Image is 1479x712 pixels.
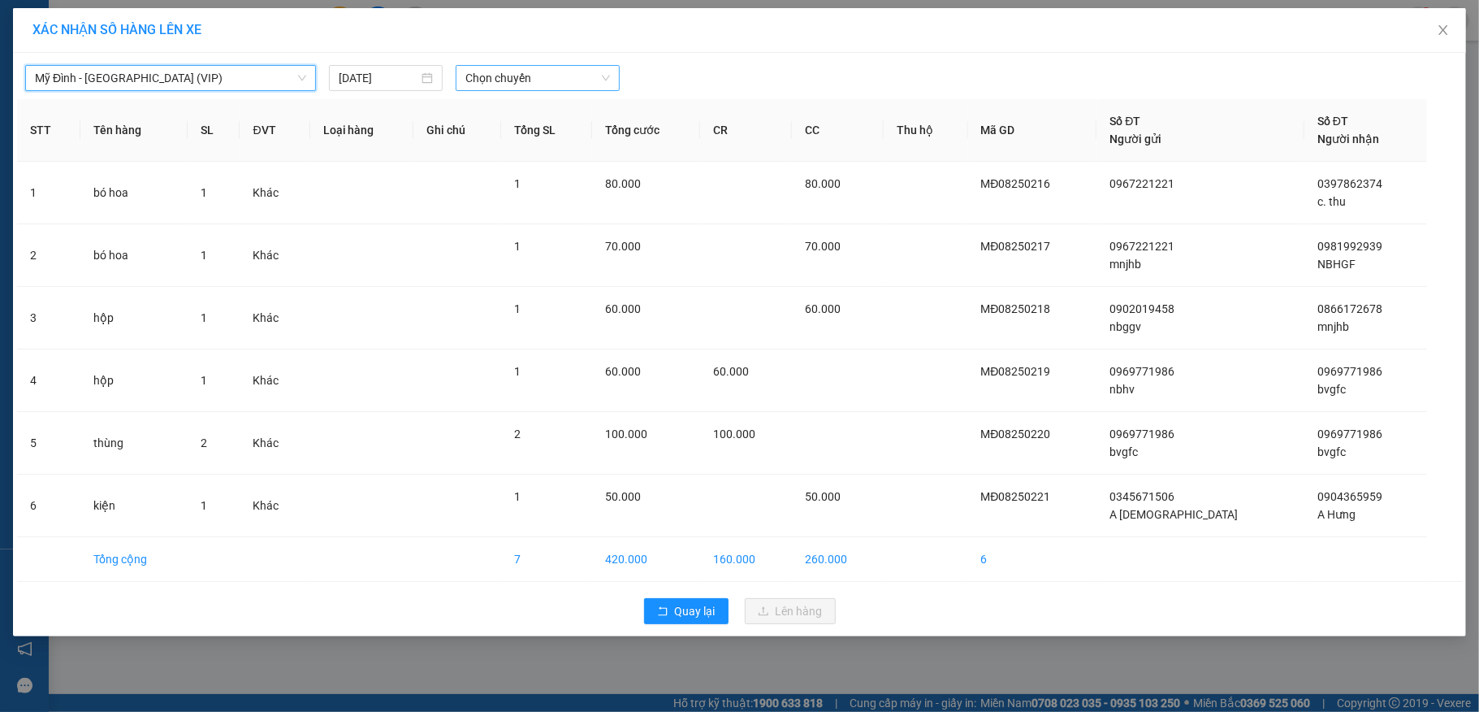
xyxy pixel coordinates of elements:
[201,249,207,262] span: 1
[1109,383,1135,396] span: nbhv
[805,490,841,503] span: 50.000
[80,349,188,412] td: hộp
[514,490,521,503] span: 1
[1109,132,1161,145] span: Người gửi
[1317,258,1356,271] span: NBHGF
[1109,177,1174,190] span: 0967221221
[1109,445,1138,458] span: bvgfc
[240,99,309,162] th: ĐVT
[35,66,306,90] span: Mỹ Đình - Hải Phòng (VIP)
[1317,445,1346,458] span: bvgfc
[80,162,188,224] td: bó hoa
[1317,177,1382,190] span: 0397862374
[7,106,171,141] span: VP gửi:
[17,287,80,349] td: 3
[1317,490,1382,503] span: 0904365959
[792,537,884,582] td: 260.000
[1421,8,1466,54] button: Close
[605,428,647,441] span: 100.000
[17,224,80,287] td: 2
[713,428,755,441] span: 100.000
[592,99,700,162] th: Tổng cước
[514,240,521,253] span: 1
[605,365,641,378] span: 60.000
[968,99,1097,162] th: Mã GD
[1317,428,1382,441] span: 0969771986
[1437,24,1450,37] span: close
[465,66,610,90] span: Chọn chuyến
[1317,383,1346,396] span: bvgfc
[111,64,223,76] span: 15F-01008 (0915289428)
[201,436,207,449] span: 2
[605,177,641,190] span: 80.000
[188,99,240,162] th: SL
[339,69,418,87] input: 12/08/2025
[1317,508,1356,521] span: A Hưng
[80,475,188,537] td: kiện
[1317,115,1348,128] span: Số ĐT
[1109,428,1174,441] span: 0969771986
[80,99,188,162] th: Tên hàng
[1109,115,1140,128] span: Số ĐT
[700,99,792,162] th: CR
[1109,508,1238,521] span: A [DEMOGRAPHIC_DATA]
[792,99,884,162] th: CC
[1317,132,1379,145] span: Người nhận
[80,537,188,582] td: Tổng cộng
[675,602,716,620] span: Quay lại
[1109,302,1174,315] span: 0902019458
[240,412,309,475] td: Khác
[1109,320,1141,333] span: nbggv
[17,412,80,475] td: 5
[1317,240,1382,253] span: 0981992939
[240,224,309,287] td: Khác
[80,287,188,349] td: hộp
[501,99,592,162] th: Tổng SL
[240,349,309,412] td: Khác
[605,302,641,315] span: 60.000
[240,162,309,224] td: Khác
[93,33,241,46] span: đối diện [STREET_ADDRESS]
[1317,302,1382,315] span: 0866172678
[968,537,1097,582] td: 6
[657,606,668,619] span: rollback
[17,475,80,537] td: 6
[981,490,1051,503] span: MĐ08250221
[126,9,209,30] span: Kết Đoàn
[1109,365,1174,378] span: 0969771986
[240,475,309,537] td: Khác
[644,598,729,624] button: rollbackQuay lại
[310,99,414,162] th: Loại hàng
[80,412,188,475] td: thùng
[1317,365,1382,378] span: 0969771986
[605,490,641,503] span: 50.000
[605,240,641,253] span: 70.000
[201,311,207,324] span: 1
[140,49,194,61] span: 0967221221
[514,365,521,378] span: 1
[981,365,1051,378] span: MĐ08250219
[9,24,77,82] img: logo
[981,177,1051,190] span: MĐ08250216
[1109,240,1174,253] span: 0967221221
[713,365,749,378] span: 60.000
[80,224,188,287] td: bó hoa
[514,302,521,315] span: 1
[805,177,841,190] span: 80.000
[102,80,233,97] strong: PHIẾU GỬI HÀNG
[501,537,592,582] td: 7
[1109,490,1174,503] span: 0345671506
[514,177,521,190] span: 1
[1109,258,1141,271] span: mnjhb
[181,106,344,141] span: VP nhận:
[201,374,207,387] span: 1
[201,186,207,199] span: 1
[981,302,1051,315] span: MĐ08250218
[805,240,841,253] span: 70.000
[17,349,80,412] td: 4
[981,240,1051,253] span: MĐ08250217
[413,99,501,162] th: Ghi chú
[805,302,841,315] span: 60.000
[745,598,836,624] button: uploadLên hàng
[32,22,201,37] span: XÁC NHẬN SỐ HÀNG LÊN XE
